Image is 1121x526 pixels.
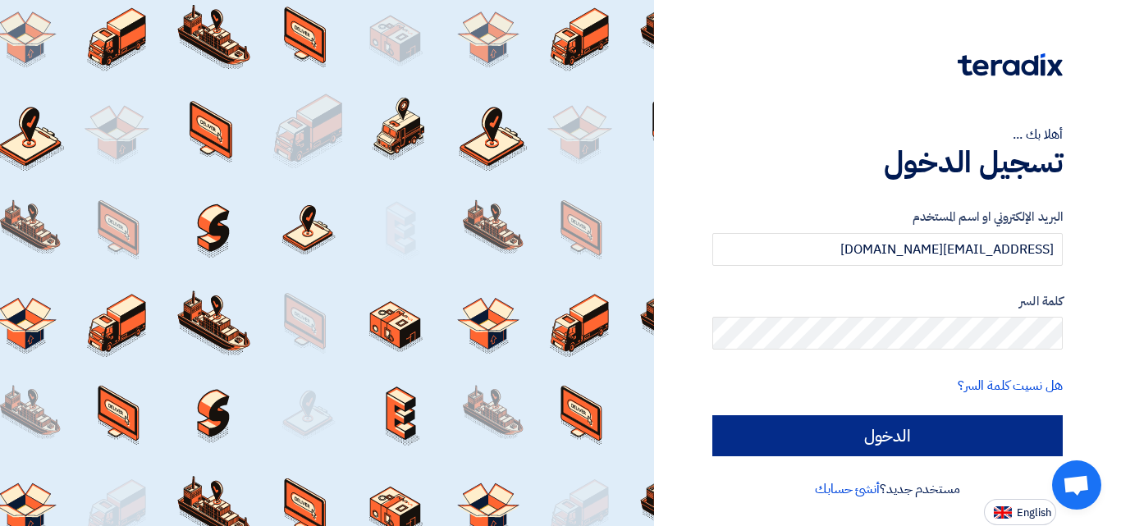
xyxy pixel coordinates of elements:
[712,144,1063,181] h1: تسجيل الدخول
[712,292,1063,311] label: كلمة السر
[958,53,1063,76] img: Teradix logo
[815,479,880,499] a: أنشئ حسابك
[712,233,1063,266] input: أدخل بريد العمل الإلكتروني او اسم المستخدم الخاص بك ...
[712,479,1063,499] div: مستخدم جديد؟
[994,506,1012,519] img: en-US.png
[1052,460,1101,510] div: Open chat
[958,376,1063,396] a: هل نسيت كلمة السر؟
[712,208,1063,226] label: البريد الإلكتروني او اسم المستخدم
[1017,507,1051,519] span: English
[984,499,1056,525] button: English
[712,125,1063,144] div: أهلا بك ...
[712,415,1063,456] input: الدخول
